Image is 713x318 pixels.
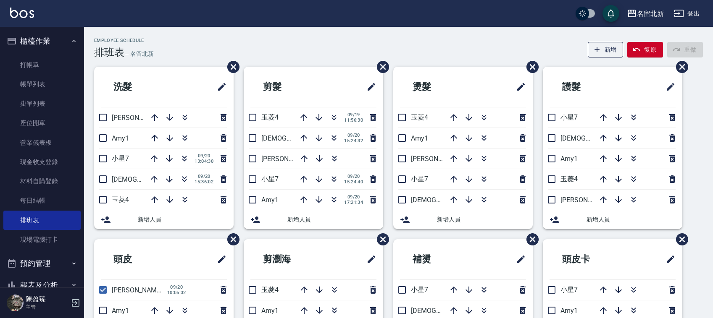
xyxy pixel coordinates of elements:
[511,77,526,97] span: 修改班表的標題
[287,215,376,224] span: 新增人員
[670,55,689,79] span: 刪除班表
[560,286,578,294] span: 小星7
[112,134,129,142] span: Amy1
[400,72,477,102] h2: 燙髮
[344,179,363,185] span: 15:24:40
[3,191,81,210] a: 每日結帳
[195,174,213,179] span: 09/20
[261,175,279,183] span: 小星7
[344,200,363,205] span: 17:21:34
[393,210,533,229] div: 新增人員
[195,179,213,185] span: 15:36:02
[212,77,227,97] span: 修改班表的標題
[624,5,667,22] button: 名留北新
[344,194,363,200] span: 09/20
[560,175,578,183] span: 玉菱4
[344,174,363,179] span: 09/20
[411,113,428,121] span: 玉菱4
[261,286,279,294] span: 玉菱4
[361,77,376,97] span: 修改班表的標題
[94,38,154,43] h2: Employee Schedule
[3,152,81,172] a: 現金收支登錄
[3,211,81,230] a: 排班表
[10,8,34,18] img: Logo
[167,284,186,290] span: 09/20
[411,307,484,315] span: [DEMOGRAPHIC_DATA]9
[112,114,166,122] span: [PERSON_NAME]2
[244,210,383,229] div: 新增人員
[195,159,213,164] span: 13:04:30
[344,138,363,143] span: 15:24:32
[167,290,186,295] span: 10:05:32
[411,155,465,163] span: [PERSON_NAME]2
[588,42,624,57] button: 新增
[560,113,578,121] span: 小星7
[361,249,376,269] span: 修改班表的標題
[261,307,279,315] span: Amy1
[212,249,227,269] span: 修改班表的標題
[101,72,178,102] h2: 洗髮
[660,77,676,97] span: 修改班表的標題
[671,6,703,21] button: 登出
[195,153,213,159] span: 09/20
[3,94,81,113] a: 掛單列表
[94,210,234,229] div: 新增人員
[112,307,129,315] span: Amy1
[560,155,578,163] span: Amy1
[560,307,578,315] span: Amy1
[511,249,526,269] span: 修改班表的標題
[3,230,81,249] a: 現場電腦打卡
[138,215,227,224] span: 新增人員
[112,154,129,162] span: 小星7
[3,133,81,152] a: 營業儀表板
[112,195,129,203] span: 玉菱4
[3,55,81,75] a: 打帳單
[221,227,241,252] span: 刪除班表
[411,134,428,142] span: Amy1
[7,295,24,311] img: Person
[3,113,81,133] a: 座位開單
[543,210,682,229] div: 新增人員
[250,244,332,274] h2: 剪瀏海
[637,8,664,19] div: 名留北新
[3,75,81,94] a: 帳單列表
[587,215,676,224] span: 新增人員
[261,134,334,142] span: [DEMOGRAPHIC_DATA]9
[411,196,484,204] span: [DEMOGRAPHIC_DATA]9
[112,175,185,183] span: [DEMOGRAPHIC_DATA]9
[627,42,663,57] button: 復原
[400,244,477,274] h2: 補燙
[26,295,68,303] h5: 陳盈臻
[94,47,124,58] h3: 排班表
[371,227,390,252] span: 刪除班表
[261,155,316,163] span: [PERSON_NAME]2
[112,286,166,294] span: [PERSON_NAME]2
[250,72,328,102] h2: 剪髮
[261,196,279,204] span: Amy1
[602,5,619,22] button: save
[411,286,428,294] span: 小星7
[660,249,676,269] span: 修改班表的標題
[26,303,68,311] p: 主管
[550,72,627,102] h2: 護髮
[520,227,540,252] span: 刪除班表
[221,55,241,79] span: 刪除班表
[3,30,81,52] button: 櫃檯作業
[560,134,634,142] span: [DEMOGRAPHIC_DATA]9
[560,196,615,204] span: [PERSON_NAME]2
[344,112,363,117] span: 09/19
[344,117,363,123] span: 11:56:30
[371,55,390,79] span: 刪除班表
[3,253,81,274] button: 預約管理
[344,133,363,138] span: 09/20
[261,113,279,121] span: 玉菱4
[550,244,631,274] h2: 頭皮卡
[124,50,154,58] h6: — 名留北新
[411,175,428,183] span: 小星7
[670,227,689,252] span: 刪除班表
[101,244,178,274] h2: 頭皮
[520,55,540,79] span: 刪除班表
[3,172,81,191] a: 材料自購登錄
[437,215,526,224] span: 新增人員
[3,274,81,296] button: 報表及分析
